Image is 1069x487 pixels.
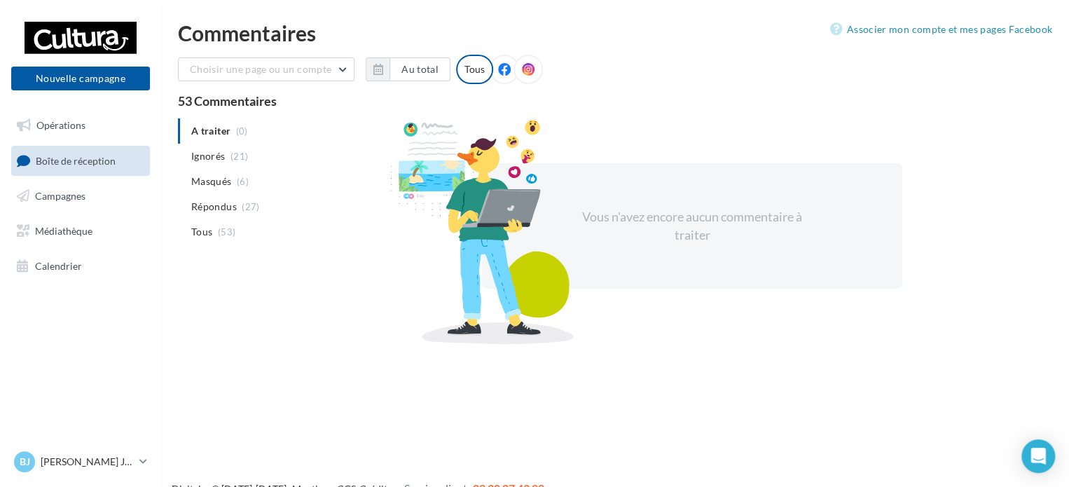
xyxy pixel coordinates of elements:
[191,225,212,239] span: Tous
[830,21,1052,38] a: Associer mon compte et mes pages Facebook
[178,95,1052,107] div: 53 Commentaires
[191,200,237,214] span: Répondus
[8,111,153,140] a: Opérations
[8,146,153,176] a: Boîte de réception
[366,57,450,81] button: Au total
[41,455,134,469] p: [PERSON_NAME] JALLIEU
[191,149,225,163] span: Ignorés
[8,217,153,246] a: Médiathèque
[35,190,85,202] span: Campagnes
[191,174,231,188] span: Masqués
[230,151,248,162] span: (21)
[389,57,450,81] button: Au total
[178,57,354,81] button: Choisir une page ou un compte
[11,67,150,90] button: Nouvelle campagne
[11,448,150,475] a: BJ [PERSON_NAME] JALLIEU
[178,22,1052,43] div: Commentaires
[218,226,235,238] span: (53)
[35,225,92,237] span: Médiathèque
[190,63,331,75] span: Choisir une page ou un compte
[572,208,813,244] div: Vous n'avez encore aucun commentaire à traiter
[8,181,153,211] a: Campagnes
[8,252,153,281] a: Calendrier
[36,119,85,131] span: Opérations
[1021,439,1055,473] div: Open Intercom Messenger
[456,55,493,84] div: Tous
[35,259,82,271] span: Calendrier
[20,455,30,469] span: BJ
[242,201,259,212] span: (27)
[36,154,116,166] span: Boîte de réception
[237,176,249,187] span: (6)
